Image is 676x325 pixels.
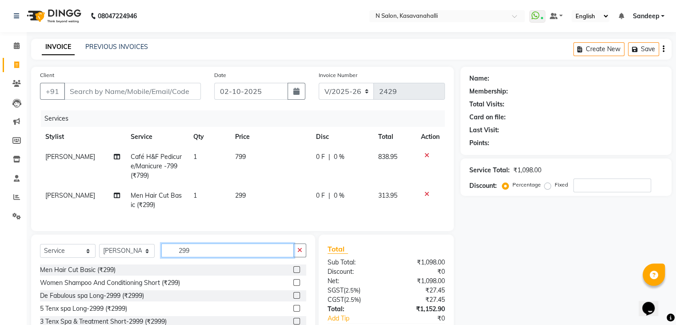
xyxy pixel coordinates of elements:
[23,4,84,28] img: logo
[64,83,201,100] input: Search by Name/Mobile/Email/Code
[639,289,667,316] iframe: chat widget
[321,258,386,267] div: Sub Total:
[98,4,137,28] b: 08047224946
[230,127,311,147] th: Price
[319,71,357,79] label: Invoice Number
[469,166,510,175] div: Service Total:
[235,191,246,199] span: 299
[378,191,397,199] span: 313.95
[214,71,226,79] label: Date
[311,127,373,147] th: Disc
[386,305,452,314] div: ₹1,152.90
[328,286,344,294] span: SGST
[386,276,452,286] div: ₹1,098.00
[321,267,386,276] div: Discount:
[125,127,188,147] th: Service
[321,276,386,286] div: Net:
[40,291,144,301] div: De Fabulous spa Long-2999 (₹2999)
[328,191,330,200] span: |
[321,295,386,305] div: ( )
[161,244,294,257] input: Search or Scan
[386,258,452,267] div: ₹1,098.00
[316,152,325,162] span: 0 F
[328,244,348,254] span: Total
[321,286,386,295] div: ( )
[45,191,95,199] span: [PERSON_NAME]
[469,100,504,109] div: Total Visits:
[416,127,445,147] th: Action
[131,191,182,209] span: Men Hair Cut Basic (₹299)
[632,12,659,21] span: Sandeep
[397,314,451,323] div: ₹0
[321,314,397,323] a: Add Tip
[469,113,506,122] div: Card on file:
[321,305,386,314] div: Total:
[628,42,659,56] button: Save
[469,126,499,135] div: Last Visit:
[40,127,125,147] th: Stylist
[469,87,508,96] div: Membership:
[188,127,230,147] th: Qty
[334,152,344,162] span: 0 %
[386,295,452,305] div: ₹27.45
[573,42,624,56] button: Create New
[40,265,116,275] div: Men Hair Cut Basic (₹299)
[378,153,397,161] span: 838.95
[42,39,75,55] a: INVOICE
[41,110,452,127] div: Services
[345,287,359,294] span: 2.5%
[193,153,197,161] span: 1
[235,153,246,161] span: 799
[193,191,197,199] span: 1
[513,166,541,175] div: ₹1,098.00
[469,138,489,148] div: Points:
[386,267,452,276] div: ₹0
[40,304,127,313] div: 5 Tenx spa Long-2999 (₹2999)
[469,74,489,83] div: Name:
[85,43,148,51] a: PREVIOUS INVOICES
[555,181,568,189] label: Fixed
[131,153,182,179] span: Café H&F Pedicure/Manicure -799 (₹799)
[334,191,344,200] span: 0 %
[40,83,65,100] button: +91
[373,127,416,147] th: Total
[40,71,54,79] label: Client
[512,181,541,189] label: Percentage
[45,153,95,161] span: [PERSON_NAME]
[328,152,330,162] span: |
[316,191,325,200] span: 0 F
[469,181,497,191] div: Discount:
[386,286,452,295] div: ₹27.45
[328,296,344,304] span: CGST
[40,278,180,288] div: Women Shampoo And Conditioning Short (₹299)
[346,296,359,303] span: 2.5%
